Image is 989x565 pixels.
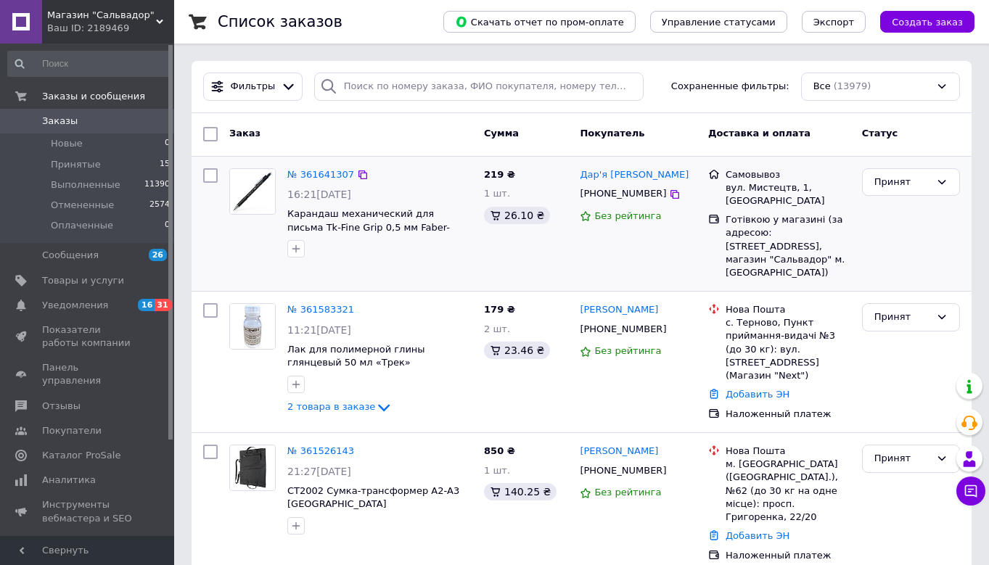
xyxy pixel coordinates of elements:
span: 219 ₴ [484,169,515,180]
span: Без рейтинга [594,487,661,498]
a: № 361526143 [287,445,354,456]
span: Товары и услуги [42,274,124,287]
h1: Список заказов [218,13,342,30]
a: СТ2002 Сумка-трансформер А2-А3 [GEOGRAPHIC_DATA] [287,485,459,510]
span: Аналитика [42,474,96,487]
span: Уведомления [42,299,108,312]
img: Фото товару [230,445,275,490]
span: Сумма [484,128,519,139]
div: Нова Пошта [726,303,850,316]
button: Скачать отчет по пром-оплате [443,11,636,33]
input: Поиск по номеру заказа, ФИО покупателя, номеру телефона, Email, номеру накладной [314,73,644,101]
span: 21:27[DATE] [287,466,351,477]
span: Экспорт [813,17,854,28]
span: 850 ₴ [484,445,515,456]
span: Управление статусами [662,17,776,28]
a: 2 товара в заказе [287,401,393,412]
div: 140.25 ₴ [484,483,557,500]
span: [PHONE_NUMBER] [580,465,666,476]
div: Готівкою у магазині (за адресою: [STREET_ADDRESS], магазин "Сальвадор" м. [GEOGRAPHIC_DATA]) [726,213,850,279]
span: Панель управления [42,361,134,387]
span: Каталог ProSale [42,449,120,462]
div: Принят [874,451,930,466]
span: 1 шт. [484,188,510,199]
div: Нова Пошта [726,445,850,458]
span: Показатели работы компании [42,323,134,350]
span: Заказы и сообщения [42,90,145,103]
span: Доставка и оплата [708,128,811,139]
span: 15 [160,158,170,171]
span: Сохраненные фильтры: [671,80,789,94]
span: 2 шт. [484,323,510,334]
span: Без рейтинга [594,210,661,221]
a: Лак для полимерной глины глянцевый 50 мл «Трек» [GEOGRAPHIC_DATA] [287,344,425,382]
div: Наложенный платеж [726,549,850,562]
span: Статус [862,128,898,139]
span: Отзывы [42,400,81,413]
span: Новые [51,137,83,150]
a: № 361583321 [287,304,354,315]
span: 2 товара в заказе [287,402,375,413]
div: Наложенный платеж [726,408,850,421]
a: Карандаш механический для письма Tk-Fine Grip 0,5 мм Faber-Castell [287,208,450,246]
span: Покупатель [580,128,644,139]
div: м. [GEOGRAPHIC_DATA] ([GEOGRAPHIC_DATA].), №62 (до 30 кг на одне місце): просп. Григоренка, 22/20 [726,458,850,524]
span: 11:21[DATE] [287,324,351,336]
span: Без рейтинга [594,345,661,356]
a: Дар'я [PERSON_NAME] [580,168,689,182]
a: [PERSON_NAME] [580,445,658,458]
span: Выполненные [51,178,120,191]
span: Покупатели [42,424,102,437]
span: 0 [165,137,170,150]
div: 26.10 ₴ [484,207,550,224]
span: Магазин "Сальвадор" [47,9,156,22]
span: 2574 [149,199,170,212]
button: Экспорт [802,11,866,33]
span: Инструменты вебмастера и SEO [42,498,134,524]
span: Скачать отчет по пром-оплате [455,15,624,28]
button: Чат с покупателем [956,477,985,506]
span: Отмененные [51,199,114,212]
div: 23.46 ₴ [484,342,550,359]
img: Фото товару [230,169,275,214]
a: Добавить ЭН [726,530,789,541]
span: Заказы [42,115,78,128]
span: 1 шт. [484,465,510,476]
span: 11390 [144,178,170,191]
div: Принят [874,310,930,325]
div: Самовывоз [726,168,850,181]
div: Принят [874,175,930,190]
div: Ваш ID: 2189469 [47,22,174,35]
span: Создать заказ [892,17,963,28]
a: Создать заказ [866,16,974,27]
span: Принятые [51,158,101,171]
span: Оплаченные [51,219,113,232]
span: Заказ [229,128,260,139]
a: Добавить ЭН [726,389,789,400]
a: [PERSON_NAME] [580,303,658,317]
span: [PHONE_NUMBER] [580,323,666,334]
span: 179 ₴ [484,304,515,315]
span: Сообщения [42,249,99,262]
span: [PHONE_NUMBER] [580,188,666,199]
a: Фото товару [229,168,276,215]
span: 31 [155,299,171,311]
a: Фото товару [229,445,276,491]
img: Фото товару [230,304,275,349]
span: 0 [165,219,170,232]
div: вул. Мистецтв, 1, [GEOGRAPHIC_DATA] [726,181,850,207]
span: 16 [138,299,155,311]
input: Поиск [7,51,171,77]
a: № 361641307 [287,169,354,180]
span: Все [813,80,831,94]
span: 16:21[DATE] [287,189,351,200]
span: Фильтры [231,80,276,94]
span: 26 [149,249,167,261]
a: Фото товару [229,303,276,350]
button: Управление статусами [650,11,787,33]
button: Создать заказ [880,11,974,33]
div: с. Терново, Пункт приймання-видачі №3 (до 30 кг): вул. [STREET_ADDRESS] (Магазин "Next") [726,316,850,382]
